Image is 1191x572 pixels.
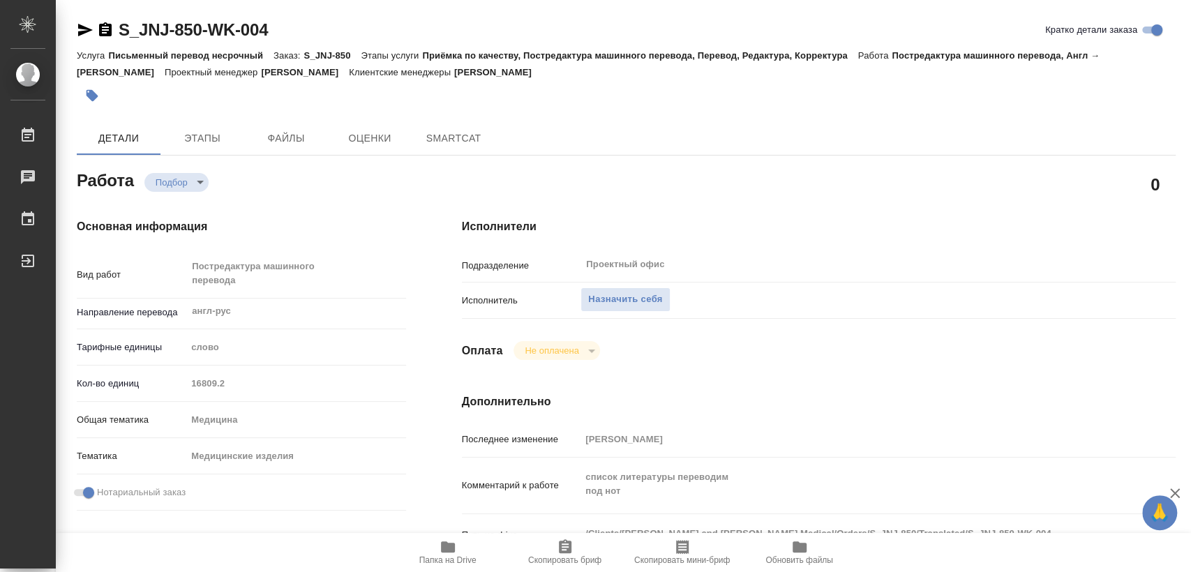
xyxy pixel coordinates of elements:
[588,292,662,308] span: Назначить себя
[528,555,601,565] span: Скопировать бриф
[462,393,1176,410] h4: Дополнительно
[165,67,261,77] p: Проектный менеджер
[144,173,209,192] div: Подбор
[765,555,833,565] span: Обновить файлы
[119,20,268,39] a: S_JNJ-850-WK-004
[462,294,581,308] p: Исполнитель
[77,449,186,463] p: Тематика
[520,345,583,356] button: Не оплачена
[462,432,581,446] p: Последнее изменение
[261,67,349,77] p: [PERSON_NAME]
[422,50,857,61] p: Приёмка по качеству, Постредактура машинного перевода, Перевод, Редактура, Корректура
[186,444,405,468] div: Медицинские изделия
[1148,498,1171,527] span: 🙏
[1151,172,1160,196] h2: 0
[420,130,487,147] span: SmartCat
[580,465,1116,503] textarea: список литературы переводим под нот
[361,50,423,61] p: Этапы услуги
[580,287,670,312] button: Назначить себя
[1142,495,1177,530] button: 🙏
[77,167,134,192] h2: Работа
[151,176,192,188] button: Подбор
[186,373,405,393] input: Пустое поле
[462,218,1176,235] h4: Исполнители
[77,218,406,235] h4: Основная информация
[77,306,186,319] p: Направление перевода
[336,130,403,147] span: Оценки
[462,528,581,542] p: Путь на drive
[514,341,599,360] div: Подбор
[77,50,108,61] p: Услуга
[462,259,581,273] p: Подразделение
[77,80,107,111] button: Добавить тэг
[77,268,186,282] p: Вид работ
[274,50,304,61] p: Заказ:
[186,408,405,432] div: Медицина
[304,50,361,61] p: S_JNJ-850
[580,522,1116,545] textarea: /Clients/[PERSON_NAME] and [PERSON_NAME] Medical/Orders/S_JNJ-850/Translated/S_JNJ-850-WK-004
[85,130,152,147] span: Детали
[634,555,730,565] span: Скопировать мини-бриф
[462,343,503,359] h4: Оплата
[419,555,477,565] span: Папка на Drive
[253,130,320,147] span: Файлы
[454,67,542,77] p: [PERSON_NAME]
[77,377,186,391] p: Кол-во единиц
[507,533,624,572] button: Скопировать бриф
[108,50,274,61] p: Письменный перевод несрочный
[169,130,236,147] span: Этапы
[580,429,1116,449] input: Пустое поле
[97,22,114,38] button: Скопировать ссылку
[349,67,454,77] p: Клиентские менеджеры
[186,336,405,359] div: слово
[462,479,581,492] p: Комментарий к работе
[77,340,186,354] p: Тарифные единицы
[1045,23,1137,37] span: Кратко детали заказа
[77,22,93,38] button: Скопировать ссылку для ЯМессенджера
[97,486,186,499] span: Нотариальный заказ
[389,533,507,572] button: Папка на Drive
[624,533,741,572] button: Скопировать мини-бриф
[77,413,186,427] p: Общая тематика
[858,50,892,61] p: Работа
[741,533,858,572] button: Обновить файлы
